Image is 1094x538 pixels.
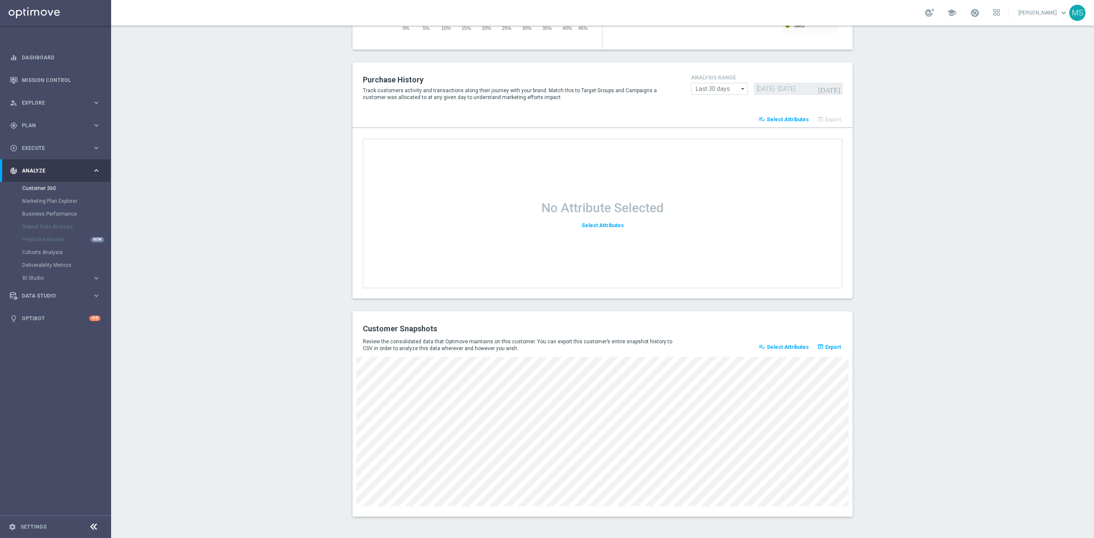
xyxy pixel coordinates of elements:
[757,114,810,126] button: playlist_add_check Select Attributes
[482,26,491,31] span: 20%
[759,343,765,350] i: playlist_add_check
[423,26,429,31] span: 5%
[22,220,110,233] div: Repeat Rate Analysis
[92,144,100,152] i: keyboard_arrow_right
[23,275,92,281] div: BI Studio
[757,341,810,353] button: playlist_add_check Select Attributes
[441,26,451,31] span: 10%
[816,341,842,353] button: open_in_browser Export
[22,198,89,205] a: Marketing Plan Explorer
[10,307,100,330] div: Optibot
[691,75,842,81] h4: analysis range
[363,75,678,85] h2: Purchase History
[825,344,841,350] span: Export
[22,211,89,217] a: Business Performance
[9,315,101,322] button: lightbulb Optibot +10
[739,83,747,94] i: arrow_drop_down
[9,292,101,299] button: Data Studio keyboard_arrow_right
[9,77,101,84] button: Mission Control
[580,220,625,231] button: Select Attributes
[22,275,101,281] button: BI Studio keyboard_arrow_right
[22,249,89,256] a: Cohorts Analysis
[9,145,101,152] button: play_circle_outline Execute keyboard_arrow_right
[578,26,588,31] span: 45%
[92,274,100,282] i: keyboard_arrow_right
[22,208,110,220] div: Business Performance
[542,26,552,31] span: 35%
[22,100,92,105] span: Explore
[22,272,110,284] div: BI Studio
[767,344,809,350] span: Select Attributes
[10,46,100,69] div: Dashboard
[10,144,92,152] div: Execute
[92,292,100,300] i: keyboard_arrow_right
[363,338,678,352] p: Review the consolidated data that Optimove maintains on this customer. You can export this custom...
[522,26,532,31] span: 30%
[9,523,16,531] i: settings
[1069,5,1085,21] div: MS
[22,46,100,69] a: Dashboard
[9,99,101,106] button: person_search Explore keyboard_arrow_right
[562,26,572,31] span: 40%
[22,185,89,192] a: Customer 360
[947,8,956,18] span: school
[363,324,596,334] h2: Customer Snapshots
[22,246,110,259] div: Cohorts Analysis
[1018,6,1069,19] a: [PERSON_NAME]keyboard_arrow_down
[462,26,471,31] span: 15%
[92,167,100,175] i: keyboard_arrow_right
[363,87,678,101] p: Track customers activity and transactions along their journey with your brand. Match this to Targ...
[10,315,18,322] i: lightbulb
[403,26,409,31] span: 0%
[22,293,92,298] span: Data Studio
[22,168,92,173] span: Analyze
[10,122,18,129] i: gps_fixed
[9,167,101,174] button: track_changes Analyze keyboard_arrow_right
[10,69,100,91] div: Mission Control
[21,524,47,529] a: Settings
[1059,8,1068,18] span: keyboard_arrow_down
[691,83,748,95] input: analysis range
[91,237,104,243] div: NEW
[22,233,110,246] div: Predictive Models
[92,99,100,107] i: keyboard_arrow_right
[23,275,84,281] span: BI Studio
[22,123,92,128] span: Plan
[582,222,624,228] span: Select Attributes
[10,292,92,300] div: Data Studio
[541,200,664,216] h1: No Attribute Selected
[502,26,512,31] span: 25%
[10,54,18,61] i: equalizer
[22,146,92,151] span: Execute
[89,316,100,321] div: +10
[22,259,110,272] div: Deliverability Metrics
[9,122,101,129] button: gps_fixed Plan keyboard_arrow_right
[92,121,100,129] i: keyboard_arrow_right
[10,99,92,107] div: Explore
[10,167,92,175] div: Analyze
[22,262,89,269] a: Deliverability Metrics
[10,144,18,152] i: play_circle_outline
[759,116,765,123] i: playlist_add_check
[9,54,101,61] button: equalizer Dashboard
[10,99,18,107] i: person_search
[767,117,809,123] span: Select Attributes
[22,69,100,91] a: Mission Control
[22,195,110,208] div: Marketing Plan Explorer
[22,307,89,330] a: Optibot
[10,122,92,129] div: Plan
[22,182,110,195] div: Customer 360
[817,343,824,350] i: open_in_browser
[10,167,18,175] i: track_changes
